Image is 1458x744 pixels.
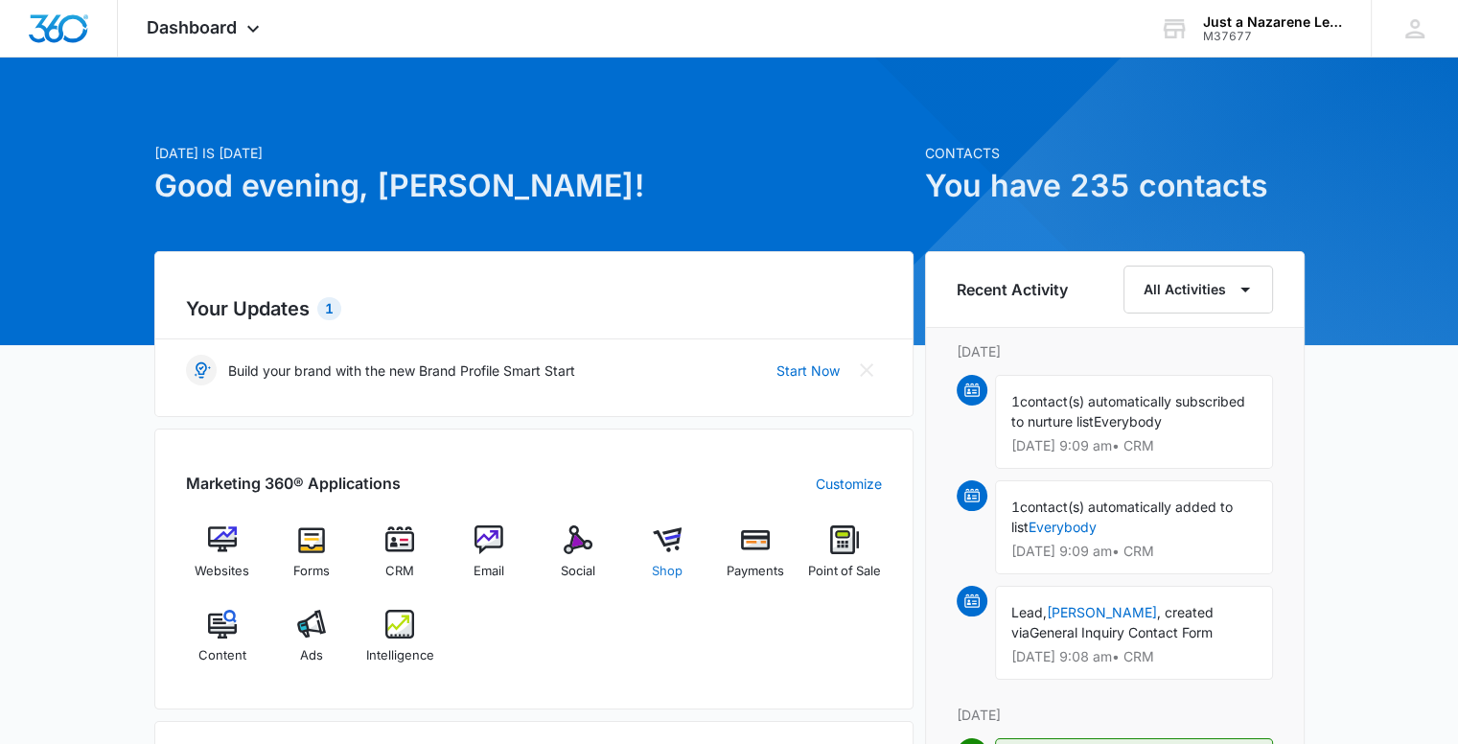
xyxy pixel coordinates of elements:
span: Websites [195,562,249,581]
span: 1 [1011,499,1020,515]
a: Start Now [776,360,840,381]
a: Point of Sale [808,525,882,594]
a: Customize [816,474,882,494]
button: Close [851,355,882,385]
span: Content [198,646,246,665]
button: All Activities [1123,266,1273,314]
div: 1 [317,297,341,320]
span: contact(s) automatically subscribed to nurture list [1011,393,1245,430]
a: Intelligence [363,610,437,679]
div: account name [1203,14,1343,30]
a: Payments [719,525,793,594]
span: Intelligence [366,646,434,665]
span: contact(s) automatically added to list [1011,499,1233,535]
p: Build your brand with the new Brand Profile Smart Start [228,360,575,381]
p: [DATE] [957,705,1273,725]
span: Lead, [1011,604,1047,620]
a: [PERSON_NAME] [1047,604,1157,620]
a: Content [186,610,260,679]
a: Social [542,525,615,594]
h2: Marketing 360® Applications [186,472,401,495]
span: CRM [385,562,414,581]
a: Websites [186,525,260,594]
span: Point of Sale [808,562,881,581]
p: [DATE] 9:08 am • CRM [1011,650,1257,663]
p: [DATE] 9:09 am • CRM [1011,545,1257,558]
span: Email [474,562,504,581]
h1: You have 235 contacts [925,163,1305,209]
p: [DATE] is [DATE] [154,143,914,163]
span: Shop [652,562,683,581]
a: Ads [274,610,348,679]
a: Email [452,525,526,594]
span: Dashboard [147,17,237,37]
span: Social [561,562,595,581]
p: [DATE] 9:09 am • CRM [1011,439,1257,453]
p: Contacts [925,143,1305,163]
a: Forms [274,525,348,594]
h2: Your Updates [186,294,882,323]
span: Forms [293,562,330,581]
span: Everybody [1094,413,1162,430]
h1: Good evening, [PERSON_NAME]! [154,163,914,209]
p: [DATE] [957,341,1273,361]
a: Everybody [1029,519,1097,535]
a: Shop [630,525,704,594]
a: CRM [363,525,437,594]
span: 1 [1011,393,1020,409]
h6: Recent Activity [957,278,1068,301]
span: General Inquiry Contact Form [1030,624,1213,640]
div: account id [1203,30,1343,43]
span: Payments [727,562,784,581]
span: Ads [300,646,323,665]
